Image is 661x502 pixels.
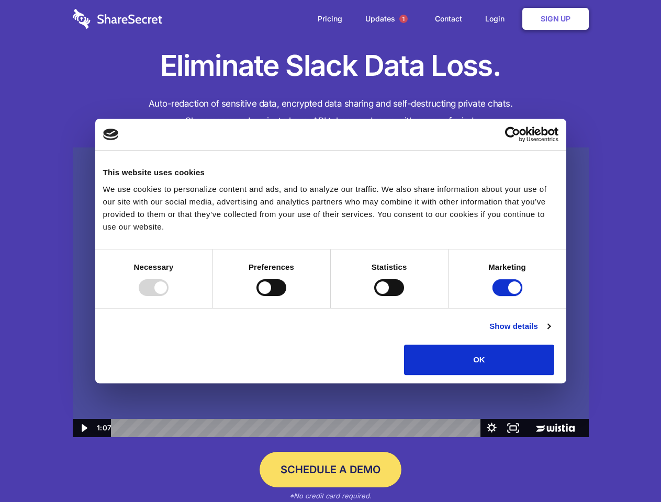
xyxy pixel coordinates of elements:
[73,9,162,29] img: logo-wordmark-white-trans-d4663122ce5f474addd5e946df7df03e33cb6a1c49d2221995e7729f52c070b2.svg
[481,419,502,437] button: Show settings menu
[475,3,520,35] a: Login
[73,147,589,438] img: Sharesecret
[307,3,353,35] a: Pricing
[424,3,473,35] a: Contact
[103,183,558,233] div: We use cookies to personalize content and ads, and to analyze our traffic. We also share informat...
[489,320,550,333] a: Show details
[399,15,408,23] span: 1
[73,419,94,437] button: Play Video
[467,127,558,142] a: Usercentrics Cookiebot - opens in a new window
[488,263,526,271] strong: Marketing
[260,452,401,487] a: Schedule a Demo
[249,263,294,271] strong: Preferences
[73,47,589,85] h1: Eliminate Slack Data Loss.
[404,345,554,375] button: OK
[103,166,558,179] div: This website uses cookies
[609,450,648,489] iframe: Drift Widget Chat Controller
[134,263,174,271] strong: Necessary
[522,8,589,30] a: Sign Up
[119,419,476,437] div: Playbar
[372,263,407,271] strong: Statistics
[289,492,372,500] em: *No credit card required.
[103,129,119,140] img: logo
[73,95,589,130] h4: Auto-redaction of sensitive data, encrypted data sharing and self-destructing private chats. Shar...
[524,419,588,437] a: Wistia Logo -- Learn More
[502,419,524,437] button: Fullscreen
